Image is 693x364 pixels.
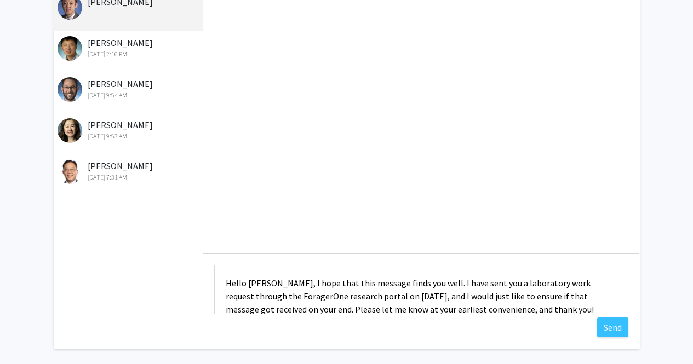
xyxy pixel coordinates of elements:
[58,77,82,102] img: Jeffrey Tornheim
[58,36,82,61] img: Harrison Bai
[58,36,201,59] div: [PERSON_NAME]
[214,265,628,314] textarea: Message
[58,118,82,143] img: Jean Kim
[597,317,628,337] button: Send
[8,315,47,356] iframe: Chat
[58,159,201,182] div: [PERSON_NAME]
[58,118,201,141] div: [PERSON_NAME]
[58,90,201,100] div: [DATE] 9:54 AM
[58,131,201,141] div: [DATE] 9:53 AM
[58,77,201,100] div: [PERSON_NAME]
[58,172,201,182] div: [DATE] 7:31 AM
[58,159,82,184] img: Sijung Yun
[58,49,201,59] div: [DATE] 2:16 PM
